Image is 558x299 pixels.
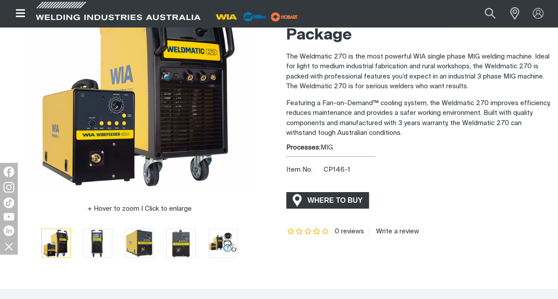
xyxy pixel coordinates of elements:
[334,228,364,235] span: 0 reviews
[4,197,14,208] img: TikTok
[286,52,551,92] p: The Weldmatic 270 is the most powerful WIA single phase MIG welding machine. Ideal for light to m...
[286,228,330,235] span: Rating: {0}
[286,143,551,153] div: MIG
[302,193,368,208] span: WHERE TO BUY
[125,229,154,257] img: Weldmatic 270
[83,229,112,257] img: Weldmatic 270
[268,10,301,24] img: miller
[167,229,195,257] img: Weldmatic 270
[125,228,154,258] button: Go to slide 3
[4,213,14,220] img: YouTube
[286,165,322,175] span: Item No.
[83,228,112,258] button: Go to slide 2
[268,13,301,20] a: miller
[464,4,505,24] input: Product name or item number...
[4,182,14,193] img: Instagram
[4,225,14,236] img: LinkedIn
[4,166,14,177] img: Facebook
[166,228,196,258] button: Go to slide 4
[42,229,70,257] img: Weldmatic 270
[208,228,237,258] button: Go to slide 5
[209,229,237,257] img: Weldmatic 270
[41,228,71,258] button: Go to slide 1
[369,228,419,236] a: Write a review
[286,98,551,138] p: Featuring a Fan-on-Demand™ cooling system, the Weldmatic 270 improves efficiency, reduces mainten...
[82,204,197,214] button: Hover to zoom | Click to enlarge
[475,4,505,24] button: Search products
[286,144,321,151] strong: Processes:
[1,239,16,254] img: hide socials
[324,166,350,173] span: CP146-1
[286,192,369,209] a: WHERE TO BUY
